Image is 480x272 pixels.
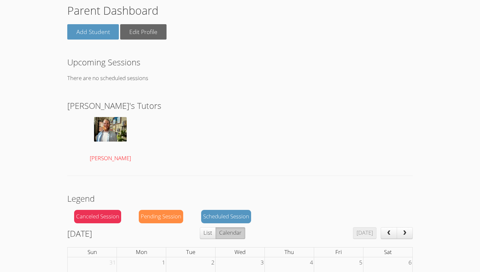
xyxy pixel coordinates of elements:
span: 4 [309,257,314,268]
div: Pending Session [139,210,183,223]
button: prev [381,227,397,239]
span: Wed [234,248,246,256]
a: Edit Profile [120,24,167,40]
span: Fri [335,248,342,256]
button: List [200,227,216,239]
h2: [PERSON_NAME]'s Tutors [67,99,413,112]
span: 2 [211,257,215,268]
div: Scheduled Session [201,210,251,223]
button: [DATE] [353,227,376,239]
h1: Parent Dashboard [67,2,413,19]
span: 6 [408,257,412,268]
h2: Upcoming Sessions [67,56,413,68]
div: Canceled Session [74,210,121,223]
span: Sat [384,248,392,256]
h2: [DATE] [67,227,92,240]
span: 1 [161,257,166,268]
button: Calendar [216,227,245,239]
a: [PERSON_NAME] [74,117,147,163]
span: Tue [186,248,195,256]
img: Business%20photo.jpg [94,117,127,142]
span: [PERSON_NAME] [90,154,131,162]
span: Mon [136,248,147,256]
h2: Legend [67,192,413,205]
button: next [397,227,413,239]
a: Add Student [67,24,119,40]
span: 3 [260,257,264,268]
p: There are no scheduled sessions [67,74,413,83]
span: Thu [284,248,294,256]
span: 5 [359,257,363,268]
span: Sun [88,248,97,256]
span: 31 [109,257,117,268]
